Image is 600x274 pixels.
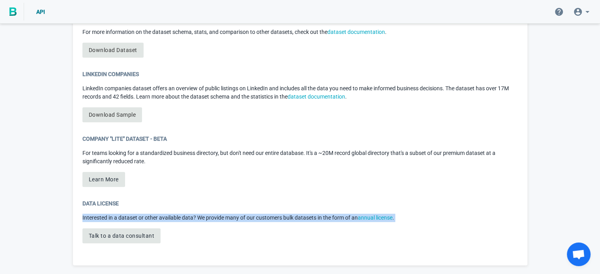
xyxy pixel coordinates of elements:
span: API [36,9,45,15]
button: Talk to a data consultant [82,228,161,243]
a: dataset documentation [327,29,385,35]
img: BigPicture.io [9,7,17,16]
a: dataset documentation [288,93,345,100]
div: Data License [82,199,518,207]
p: For teams looking for a standardized business directory, but don't need our entire database. It's... [82,149,518,166]
p: Interested in a dataset or other available data? We provide many of our customers bulk datasets i... [82,214,518,222]
div: Company "Lite" Dataset - Beta [82,135,518,143]
p: LinkedIn companies dataset offers an overview of public listings on LinkedIn and includes all the... [82,84,518,101]
div: LinkedIn Companies [82,70,518,78]
a: Download Sample [82,107,142,122]
a: annual license [358,214,393,221]
button: Learn More [82,172,125,187]
p: For more information on the dataset schema, stats, and comparison to other datasets, check out the . [82,28,518,36]
a: Open chat [567,242,591,266]
a: Download Dataset [82,43,144,58]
